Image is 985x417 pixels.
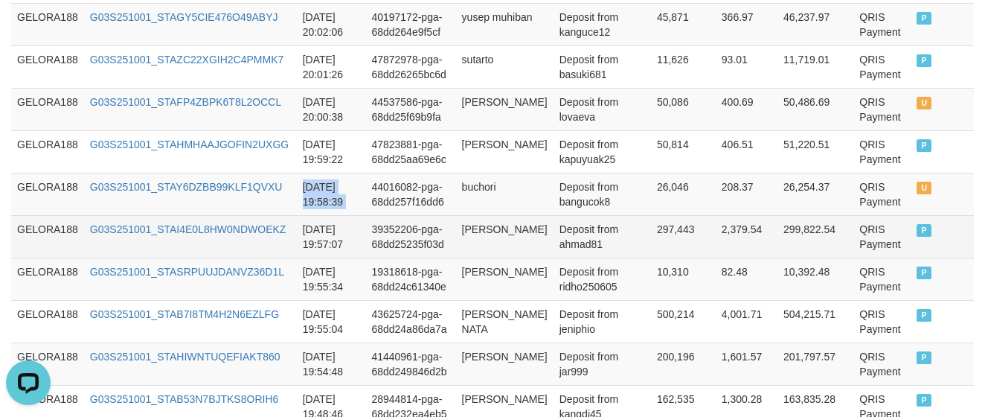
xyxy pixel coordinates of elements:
[917,394,931,407] span: PAID
[365,215,455,258] td: 39352206-pga-68dd25235f03d
[456,3,554,45] td: yusep muhiban
[651,45,716,88] td: 11,626
[6,6,51,51] button: Open LiveChat chat widget
[917,224,931,237] span: PAID
[554,215,651,258] td: Deposit from ahmad81
[853,343,911,385] td: QRIS Payment
[90,223,286,235] a: G03S251001_STAI4E0L8HW0NDWOEKZ
[11,88,84,130] td: GELORA188
[90,139,289,150] a: G03S251001_STAHMHAAJGOFIN2UXGG
[365,300,455,343] td: 43625724-pga-68dd24a86da7a
[853,215,911,258] td: QRIS Payment
[853,88,911,130] td: QRIS Payment
[11,258,84,300] td: GELORA188
[11,3,84,45] td: GELORA188
[777,3,853,45] td: 46,237.97
[651,88,716,130] td: 50,086
[917,139,931,152] span: PAID
[651,3,716,45] td: 45,871
[456,130,554,173] td: [PERSON_NAME]
[297,300,366,343] td: [DATE] 19:55:04
[11,45,84,88] td: GELORA188
[365,3,455,45] td: 40197172-pga-68dd264e9f5cf
[917,54,931,67] span: PAID
[777,88,853,130] td: 50,486.69
[853,45,911,88] td: QRIS Payment
[917,97,931,109] span: UNPAID
[365,88,455,130] td: 44537586-pga-68dd25f69b9fa
[853,258,911,300] td: QRIS Payment
[716,3,777,45] td: 366.97
[297,130,366,173] td: [DATE] 19:59:22
[554,45,651,88] td: Deposit from basuki681
[651,130,716,173] td: 50,814
[297,88,366,130] td: [DATE] 20:00:38
[716,88,777,130] td: 400.69
[365,45,455,88] td: 47872978-pga-68dd26265bc6d
[716,45,777,88] td: 93.01
[554,343,651,385] td: Deposit from jar999
[917,351,931,364] span: PAID
[651,173,716,215] td: 26,046
[11,130,84,173] td: GELORA188
[90,393,278,405] a: G03S251001_STAB53N7BJTKS8ORIH6
[554,88,651,130] td: Deposit from lovaeva
[90,181,283,193] a: G03S251001_STAY6DZBB99KLF1QVXU
[90,308,279,320] a: G03S251001_STAB7I8TM4H2N6EZLFG
[651,300,716,343] td: 500,214
[297,3,366,45] td: [DATE] 20:02:06
[853,130,911,173] td: QRIS Payment
[11,300,84,343] td: GELORA188
[456,300,554,343] td: [PERSON_NAME] NATA
[365,173,455,215] td: 44016082-pga-68dd257f16dd6
[90,351,280,363] a: G03S251001_STAHIWNTUQEFIAKT860
[365,258,455,300] td: 19318618-pga-68dd24c61340e
[777,215,853,258] td: 299,822.54
[777,258,853,300] td: 10,392.48
[716,130,777,173] td: 406.51
[11,215,84,258] td: GELORA188
[917,309,931,322] span: PAID
[90,96,281,108] a: G03S251001_STAFP4ZBPK6T8L2OCCL
[297,215,366,258] td: [DATE] 19:57:07
[365,343,455,385] td: 41440961-pga-68dd249846d2b
[365,130,455,173] td: 47823881-pga-68dd25aa69e6c
[554,130,651,173] td: Deposit from kapuyuak25
[456,343,554,385] td: [PERSON_NAME]
[777,130,853,173] td: 51,220.51
[777,300,853,343] td: 504,215.71
[853,300,911,343] td: QRIS Payment
[456,215,554,258] td: [PERSON_NAME]
[90,54,283,66] a: G03S251001_STAZC22XGIH2C4PMMK7
[777,45,853,88] td: 11,719.01
[554,3,651,45] td: Deposit from kanguce12
[651,343,716,385] td: 200,196
[297,45,366,88] td: [DATE] 20:01:26
[651,215,716,258] td: 297,443
[11,173,84,215] td: GELORA188
[90,11,278,23] a: G03S251001_STAGY5CIE476O49ABYJ
[716,300,777,343] td: 4,001.71
[456,173,554,215] td: buchori
[11,343,84,385] td: GELORA188
[90,266,284,278] a: G03S251001_STASRPUUJDANVZ36D1L
[297,343,366,385] td: [DATE] 19:54:48
[554,300,651,343] td: Deposit from jeniphio
[853,3,911,45] td: QRIS Payment
[917,267,931,279] span: PAID
[917,182,931,194] span: UNPAID
[554,173,651,215] td: Deposit from bangucok8
[777,173,853,215] td: 26,254.37
[651,258,716,300] td: 10,310
[456,88,554,130] td: [PERSON_NAME]
[716,343,777,385] td: 1,601.57
[297,173,366,215] td: [DATE] 19:58:39
[716,258,777,300] td: 82.48
[917,12,931,25] span: PAID
[853,173,911,215] td: QRIS Payment
[297,258,366,300] td: [DATE] 19:55:34
[716,173,777,215] td: 208.37
[456,258,554,300] td: [PERSON_NAME]
[456,45,554,88] td: sutarto
[716,215,777,258] td: 2,379.54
